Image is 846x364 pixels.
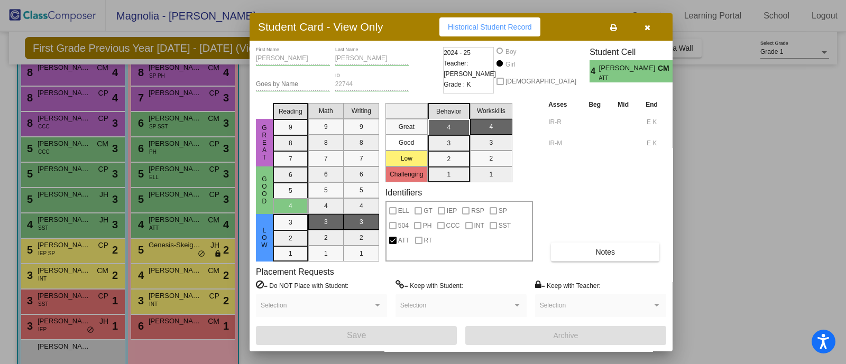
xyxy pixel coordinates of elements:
[471,204,484,217] span: RSP
[505,75,576,88] span: [DEMOGRAPHIC_DATA]
[448,23,532,31] span: Historical Student Record
[256,267,334,277] label: Placement Requests
[580,99,609,110] th: Beg
[546,99,580,110] th: Asses
[505,60,516,69] div: Girl
[423,219,432,232] span: PH
[256,280,348,291] label: = Do NOT Place with Student:
[554,331,578,340] span: Archive
[347,331,366,340] span: Save
[609,99,637,110] th: Mid
[260,227,269,249] span: Low
[260,124,269,161] span: Great
[398,234,410,247] span: ATT
[258,20,383,33] h3: Student Card - View Only
[444,48,471,58] span: 2024 - 25
[499,204,507,217] span: SP
[599,74,650,82] span: ATT
[535,280,601,291] label: = Keep with Teacher:
[444,58,496,79] span: Teacher: [PERSON_NAME]
[385,188,422,198] label: Identifiers
[396,280,463,291] label: = Keep with Student:
[590,65,599,78] span: 4
[551,242,659,262] button: Notes
[439,17,540,36] button: Historical Student Record
[260,175,269,205] span: Good
[398,204,409,217] span: ELL
[444,79,471,90] span: Grade : K
[424,204,433,217] span: GT
[465,326,666,345] button: Archive
[548,114,577,130] input: assessment
[590,47,682,57] h3: Student Cell
[398,219,409,232] span: 504
[474,219,484,232] span: INT
[637,99,666,110] th: End
[673,65,682,78] span: 4
[256,81,330,88] input: goes by name
[499,219,511,232] span: SST
[595,248,615,256] span: Notes
[505,47,517,57] div: Boy
[599,63,658,74] span: [PERSON_NAME]
[548,135,577,151] input: assessment
[335,81,409,88] input: Enter ID
[447,204,457,217] span: IEP
[446,219,460,232] span: CCC
[658,63,673,74] span: CM
[256,326,457,345] button: Save
[424,234,433,247] span: RT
